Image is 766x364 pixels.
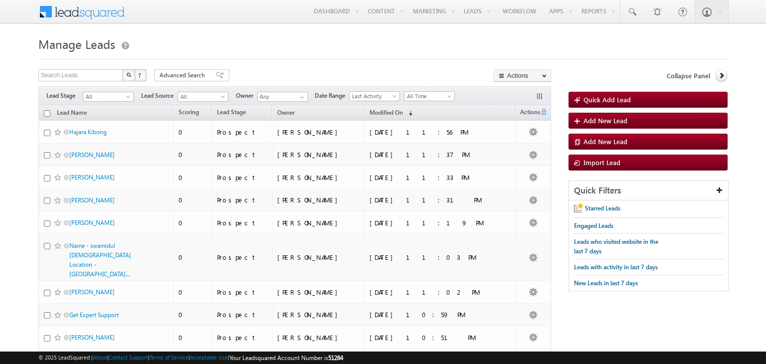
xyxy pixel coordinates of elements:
div: [PERSON_NAME] [277,253,359,262]
a: [PERSON_NAME] [69,288,115,296]
div: 0 [179,253,207,262]
input: Type to Search [257,92,308,102]
div: [DATE] 11:03 PM [370,253,507,262]
span: Import Lead [583,158,620,167]
span: Last Activity [350,92,397,101]
span: Collapse Panel [667,71,710,80]
a: [PERSON_NAME] [69,334,115,341]
span: Leads with activity in last 7 days [574,263,658,271]
div: [DATE] 10:59 PM [370,310,507,319]
a: [PERSON_NAME] [69,151,115,159]
div: Quick Filters [569,181,728,200]
span: All [83,92,131,101]
span: ? [138,71,143,79]
span: Manage Leads [38,36,115,52]
div: [PERSON_NAME] [277,195,359,204]
div: [PERSON_NAME] [277,128,359,137]
span: Engaged Leads [574,222,613,229]
span: Owner [236,91,257,100]
a: Get Expert Support [69,311,119,319]
a: Terms of Service [150,354,189,361]
div: [PERSON_NAME] [277,150,359,159]
div: [DATE] 10:51 PM [370,333,507,342]
div: [PERSON_NAME] [277,333,359,342]
a: About [93,354,107,361]
span: Add New Lead [583,137,627,146]
span: Modified On [370,109,403,116]
span: Quick Add Lead [583,95,631,104]
span: (sorted descending) [404,109,412,117]
div: [PERSON_NAME] [277,173,359,182]
div: 0 [179,288,207,297]
span: Add New Lead [583,116,627,125]
span: © 2025 LeadSquared | | | | | [38,353,343,363]
div: 0 [179,128,207,137]
div: [PERSON_NAME] [277,310,359,319]
a: Show All Items [295,92,307,102]
div: Prospect [217,253,268,262]
a: Hajara Kibong [69,128,107,136]
input: Check all records [44,110,50,117]
div: Prospect [217,173,268,182]
a: All Time [404,91,455,101]
span: New Leads in last 7 days [574,279,638,287]
div: [DATE] 11:56 PM [370,128,507,137]
a: [PERSON_NAME] [69,174,115,181]
span: Actions [516,107,540,120]
span: Lead Stage [46,91,83,100]
div: Prospect [217,333,268,342]
button: ? [135,69,147,81]
div: Prospect [217,310,268,319]
a: Modified On (sorted descending) [365,107,417,120]
a: All [83,92,134,102]
span: All [178,92,225,101]
div: Prospect [217,218,268,227]
a: Lead Stage [212,107,251,120]
div: 0 [179,333,207,342]
span: Owner [277,109,295,116]
div: [DATE] 11:19 PM [370,218,507,227]
a: Acceptable Use [190,354,228,361]
span: Leads who visited website in the last 7 days [574,238,658,255]
div: [DATE] 11:02 PM [370,288,507,297]
div: 0 [179,173,207,182]
a: Contact Support [109,354,148,361]
span: Lead Source [141,91,178,100]
a: [PERSON_NAME] [69,196,115,204]
div: [PERSON_NAME] [277,218,359,227]
div: Prospect [217,128,268,137]
div: Prospect [217,195,268,204]
span: Scoring [179,108,199,116]
a: Scoring [174,107,204,120]
span: Date Range [315,91,349,100]
img: Search [126,72,131,77]
div: 0 [179,195,207,204]
a: Lead Name [52,107,92,120]
a: All [178,92,228,102]
span: All Time [404,92,452,101]
div: [DATE] 11:33 PM [370,173,507,182]
div: 0 [179,310,207,319]
span: Your Leadsquared Account Number is [229,354,343,362]
span: Advanced Search [160,71,208,80]
div: Prospect [217,288,268,297]
div: 0 [179,150,207,159]
span: 51284 [328,354,343,362]
span: Starred Leads [585,204,620,212]
div: 0 [179,218,207,227]
span: Lead Stage [217,108,246,116]
a: Last Activity [349,91,400,101]
div: [DATE] 11:37 PM [370,150,507,159]
div: [PERSON_NAME] [277,288,359,297]
a: Name - swamidul [DEMOGRAPHIC_DATA] Location -[GEOGRAPHIC_DATA]... [69,242,131,278]
div: [DATE] 11:31 PM [370,195,507,204]
div: Prospect [217,150,268,159]
a: [PERSON_NAME] [69,219,115,226]
button: Actions [494,69,551,82]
